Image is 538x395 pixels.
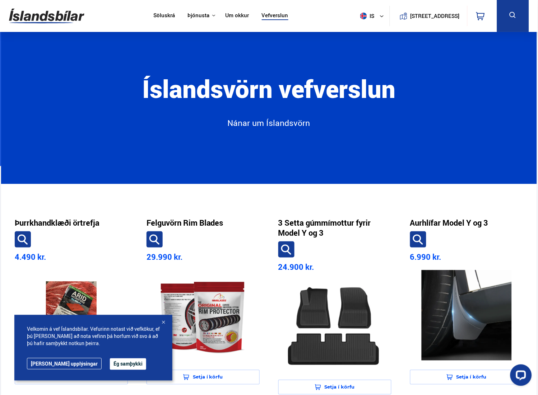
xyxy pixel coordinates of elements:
[410,370,523,385] button: Setja í körfu
[410,218,488,228] a: Aurhlífar Model Y og 3
[262,12,288,20] a: Vefverslun
[416,270,518,361] img: product-image-3
[74,75,464,117] h1: Íslandsvörn vefverslun
[147,370,260,385] button: Setja í körfu
[278,218,391,238] a: 3 Setta gúmmímottur fyrir Model Y og 3
[153,12,175,20] a: Söluskrá
[278,380,391,395] button: Setja í körfu
[187,12,209,19] button: Þjónusta
[357,13,375,19] span: is
[27,326,160,347] span: Velkomin á vef Íslandsbílar. Vefurinn notast við vefkökur, ef þú [PERSON_NAME] að nota vefinn þá ...
[357,5,390,27] button: is
[110,358,146,370] button: Ég samþykki
[20,270,122,361] img: product-image-0
[394,6,464,26] a: [STREET_ADDRESS]
[413,13,457,19] button: [STREET_ADDRESS]
[147,266,260,366] a: product-image-1
[27,358,102,370] a: [PERSON_NAME] upplýsingar
[278,262,314,272] span: 24.900 kr.
[278,276,391,376] a: product-image-2
[147,218,223,228] a: Felguvörn Rim Blades
[226,12,249,20] a: Um okkur
[360,13,367,19] img: svg+xml;base64,PHN2ZyB4bWxucz0iaHR0cDovL3d3dy53My5vcmcvMjAwMC9zdmciIHdpZHRoPSI1MTIiIGhlaWdodD0iNT...
[410,251,441,262] span: 6.990 kr.
[284,280,386,371] img: product-image-2
[113,117,425,135] a: Nánar um Íslandsvörn
[15,218,99,228] a: Þurrkhandklæði örtrefja
[15,251,46,262] span: 4.490 kr.
[152,270,254,361] img: product-image-1
[15,266,128,366] a: product-image-0
[505,362,535,392] iframe: LiveChat chat widget
[410,266,523,366] a: product-image-3
[9,4,84,28] img: G0Ugv5HjCgRt.svg
[147,251,182,262] span: 29.990 kr.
